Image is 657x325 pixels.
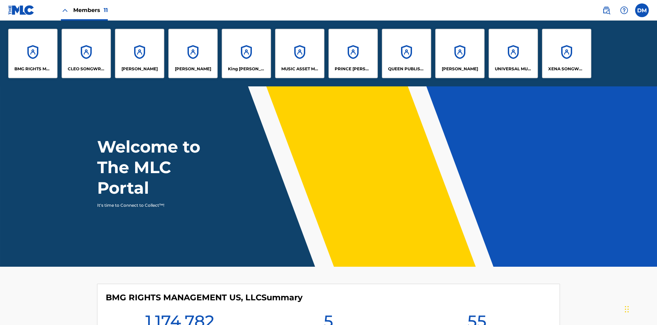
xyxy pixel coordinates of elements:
p: RONALD MCTESTERSON [442,66,478,72]
div: Help [617,3,631,17]
p: PRINCE MCTESTERSON [335,66,372,72]
a: AccountsCLEO SONGWRITER [62,29,111,78]
a: AccountsXENA SONGWRITER [542,29,591,78]
a: Accounts[PERSON_NAME] [115,29,164,78]
h4: BMG RIGHTS MANAGEMENT US, LLC [106,292,302,303]
img: Close [61,6,69,14]
span: Members [73,6,108,14]
a: AccountsUNIVERSAL MUSIC PUB GROUP [489,29,538,78]
a: AccountsPRINCE [PERSON_NAME] [328,29,378,78]
h1: Welcome to The MLC Portal [97,136,225,198]
p: BMG RIGHTS MANAGEMENT US, LLC [14,66,52,72]
a: AccountsKing [PERSON_NAME] [222,29,271,78]
a: Accounts[PERSON_NAME] [435,29,485,78]
a: Public Search [600,3,613,17]
p: UNIVERSAL MUSIC PUB GROUP [495,66,532,72]
div: Drag [625,299,629,320]
p: MUSIC ASSET MANAGEMENT (MAM) [281,66,319,72]
p: It's time to Connect to Collect™! [97,202,216,208]
a: AccountsQUEEN PUBLISHA [382,29,431,78]
p: EYAMA MCSINGER [175,66,211,72]
p: ELVIS COSTELLO [121,66,158,72]
img: MLC Logo [8,5,35,15]
div: User Menu [635,3,649,17]
p: XENA SONGWRITER [548,66,585,72]
img: help [620,6,628,14]
p: CLEO SONGWRITER [68,66,105,72]
a: AccountsMUSIC ASSET MANAGEMENT (MAM) [275,29,324,78]
p: King McTesterson [228,66,265,72]
a: Accounts[PERSON_NAME] [168,29,218,78]
iframe: Chat Widget [623,292,657,325]
img: search [602,6,610,14]
a: AccountsBMG RIGHTS MANAGEMENT US, LLC [8,29,57,78]
span: 11 [104,7,108,13]
p: QUEEN PUBLISHA [388,66,425,72]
